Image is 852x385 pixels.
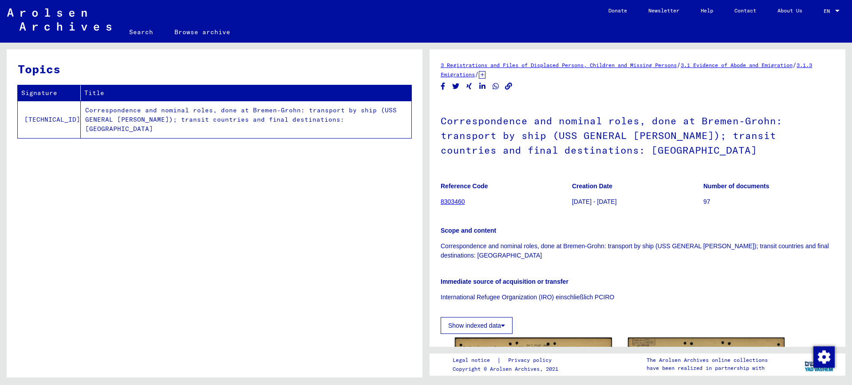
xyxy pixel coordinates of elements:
[453,365,562,373] p: Copyright © Arolsen Archives, 2021
[681,62,793,68] a: 3.1 Evidence of Abode and Emigration
[504,81,513,92] button: Copy link
[441,227,496,234] b: Scope and content
[441,62,677,68] a: 3 Registrations and Files of Displaced Persons, Children and Missing Persons
[572,197,703,206] p: [DATE] - [DATE]
[441,198,465,205] a: 8303460
[441,242,834,260] p: Correspondence and nominal roles, done at Bremen-Grohn: transport by ship (USS GENERAL [PERSON_NA...
[441,317,513,334] button: Show indexed data
[7,8,111,31] img: Arolsen_neg.svg
[451,81,461,92] button: Share on Twitter
[81,101,411,138] td: Correspondence and nominal roles, done at Bremen-Grohn: transport by ship (USS GENERAL [PERSON_NA...
[813,346,834,367] div: Change consent
[18,101,81,138] td: [TECHNICAL_ID]
[453,356,562,365] div: |
[475,70,479,78] span: /
[453,356,497,365] a: Legal notice
[441,183,488,190] b: Reference Code
[465,81,474,92] button: Share on Xing
[118,21,164,43] a: Search
[441,100,834,169] h1: Correspondence and nominal roles, done at Bremen-Grohn: transport by ship (USS GENERAL [PERSON_NA...
[491,81,501,92] button: Share on WhatsApp
[438,81,448,92] button: Share on Facebook
[501,356,562,365] a: Privacy policy
[647,364,768,372] p: have been realized in partnership with
[703,197,834,206] p: 97
[164,21,241,43] a: Browse archive
[572,183,612,190] b: Creation Date
[824,8,833,14] span: EN
[677,61,681,69] span: /
[441,278,568,285] b: Immediate source of acquisition or transfer
[18,85,81,101] th: Signature
[441,293,834,302] p: International Refugee Organization (IRO) einschließlich PCIRO
[18,60,411,78] h3: Topics
[478,81,487,92] button: Share on LinkedIn
[81,85,411,101] th: Title
[813,346,835,368] img: Change consent
[647,356,768,364] p: The Arolsen Archives online collections
[703,183,769,190] b: Number of documents
[803,353,836,375] img: yv_logo.png
[793,61,797,69] span: /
